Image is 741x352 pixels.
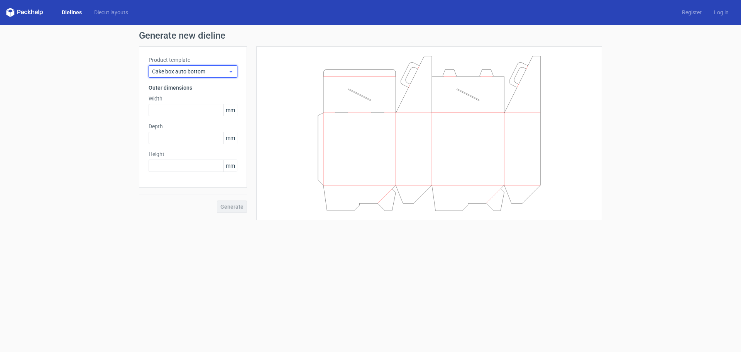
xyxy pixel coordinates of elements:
label: Height [149,150,237,158]
span: mm [223,160,237,172]
a: Diecut layouts [88,9,134,16]
span: mm [223,132,237,144]
a: Dielines [56,9,88,16]
a: Log in [708,9,735,16]
span: mm [223,104,237,116]
span: Cake box auto bottom [152,68,228,75]
a: Register [676,9,708,16]
h1: Generate new dieline [139,31,602,40]
label: Product template [149,56,237,64]
label: Depth [149,122,237,130]
h3: Outer dimensions [149,84,237,92]
label: Width [149,95,237,102]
